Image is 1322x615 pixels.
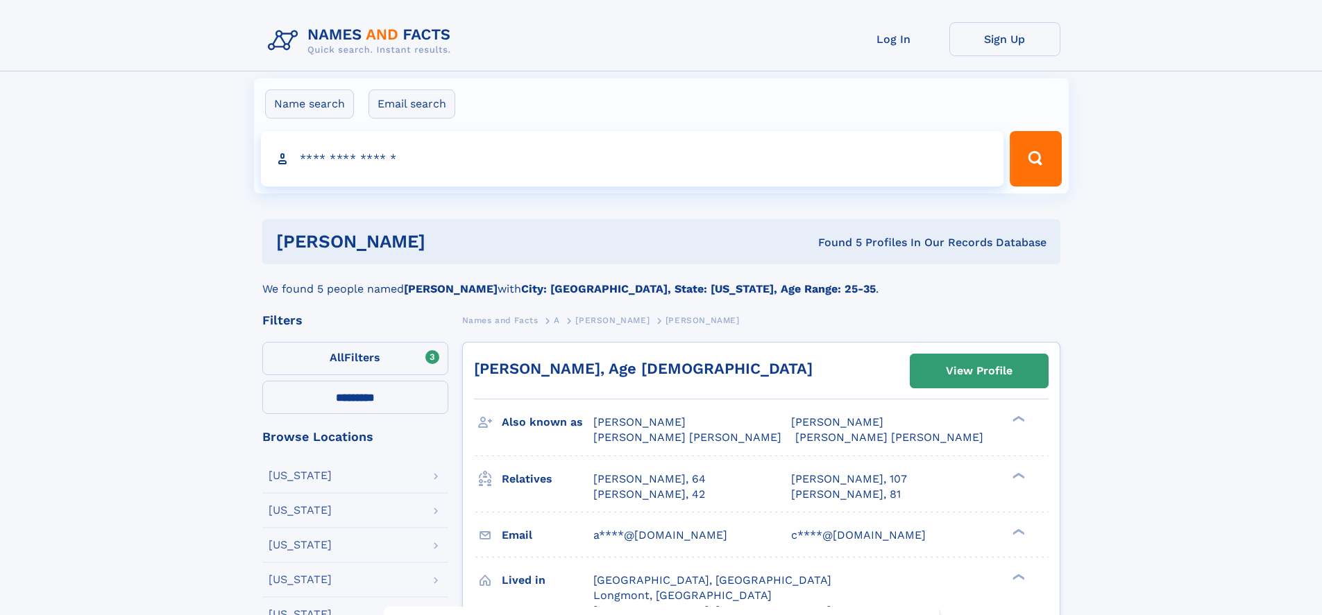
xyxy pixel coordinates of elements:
[502,523,593,547] h3: Email
[593,415,686,428] span: [PERSON_NAME]
[462,311,539,329] a: Names and Facts
[593,487,705,502] a: [PERSON_NAME], 42
[838,22,949,56] a: Log In
[593,471,706,487] a: [PERSON_NAME], 64
[791,415,883,428] span: [PERSON_NAME]
[593,573,831,587] span: [GEOGRAPHIC_DATA], [GEOGRAPHIC_DATA]
[269,539,332,551] div: [US_STATE]
[269,505,332,516] div: [US_STATE]
[1009,471,1026,480] div: ❯
[791,487,901,502] a: [PERSON_NAME], 81
[265,89,354,119] label: Name search
[502,569,593,592] h3: Lived in
[910,354,1048,388] a: View Profile
[262,314,448,327] div: Filters
[404,282,498,295] b: [PERSON_NAME]
[622,235,1046,250] div: Found 5 Profiles In Our Records Database
[262,264,1060,297] div: We found 5 people named with .
[1009,415,1026,424] div: ❯
[666,315,740,325] span: [PERSON_NAME]
[269,470,332,481] div: [US_STATE]
[262,22,462,60] img: Logo Names and Facts
[276,233,622,250] h1: [PERSON_NAME]
[1009,572,1026,581] div: ❯
[575,315,650,325] span: [PERSON_NAME]
[262,431,448,443] div: Browse Locations
[946,355,1012,387] div: View Profile
[521,282,876,295] b: City: [GEOGRAPHIC_DATA], State: [US_STATE], Age Range: 25-35
[269,574,332,585] div: [US_STATE]
[575,311,650,329] a: [PERSON_NAME]
[554,315,560,325] span: A
[554,311,560,329] a: A
[593,589,772,602] span: Longmont, [GEOGRAPHIC_DATA]
[502,467,593,491] h3: Relatives
[261,131,1004,187] input: search input
[949,22,1060,56] a: Sign Up
[1009,527,1026,536] div: ❯
[1010,131,1061,187] button: Search Button
[502,410,593,434] h3: Also known as
[791,471,907,487] a: [PERSON_NAME], 107
[593,431,781,444] span: [PERSON_NAME] [PERSON_NAME]
[330,351,344,364] span: All
[795,431,983,444] span: [PERSON_NAME] [PERSON_NAME]
[368,89,455,119] label: Email search
[262,342,448,375] label: Filters
[474,360,813,377] a: [PERSON_NAME], Age [DEMOGRAPHIC_DATA]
